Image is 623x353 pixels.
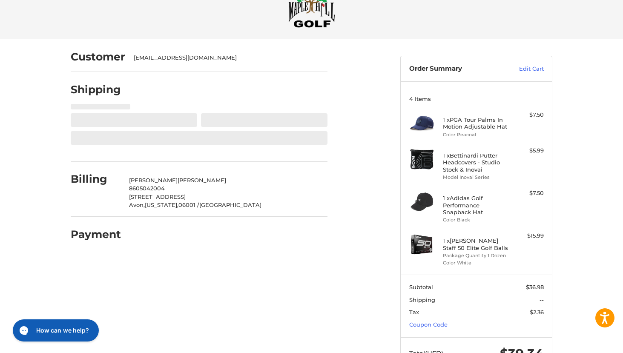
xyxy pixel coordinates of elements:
[145,201,178,208] span: [US_STATE],
[71,228,121,241] h2: Payment
[71,83,121,96] h2: Shipping
[129,177,178,184] span: [PERSON_NAME]
[409,296,435,303] span: Shipping
[129,201,145,208] span: Avon,
[178,201,199,208] span: 06001 /
[443,131,508,138] li: Color Peacoat
[443,152,508,173] h4: 1 x Bettinardi Putter Headcovers - Studio Stock & Inovai
[129,193,186,200] span: [STREET_ADDRESS]
[443,259,508,267] li: Color White
[71,50,125,63] h2: Customer
[178,177,226,184] span: [PERSON_NAME]
[134,54,319,62] div: [EMAIL_ADDRESS][DOMAIN_NAME]
[409,65,501,73] h3: Order Summary
[443,237,508,251] h4: 1 x [PERSON_NAME] Staff 50 Elite Golf Balls
[409,95,544,102] h3: 4 Items
[501,65,544,73] a: Edit Cart
[443,216,508,224] li: Color Black
[510,189,544,198] div: $7.50
[510,111,544,119] div: $7.50
[540,296,544,303] span: --
[526,284,544,290] span: $36.98
[199,201,261,208] span: [GEOGRAPHIC_DATA]
[530,309,544,316] span: $2.36
[9,316,101,344] iframe: Gorgias live chat messenger
[409,284,433,290] span: Subtotal
[129,185,165,192] span: 8605042004
[443,252,508,259] li: Package Quantity 1 Dozen
[443,116,508,130] h4: 1 x PGA Tour Palms In Motion Adjustable Hat
[443,195,508,215] h4: 1 x Adidas Golf Performance Snapback Hat
[510,232,544,240] div: $15.99
[409,321,448,328] a: Coupon Code
[409,309,419,316] span: Tax
[510,146,544,155] div: $5.99
[71,172,121,186] h2: Billing
[443,174,508,181] li: Model Inovai Series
